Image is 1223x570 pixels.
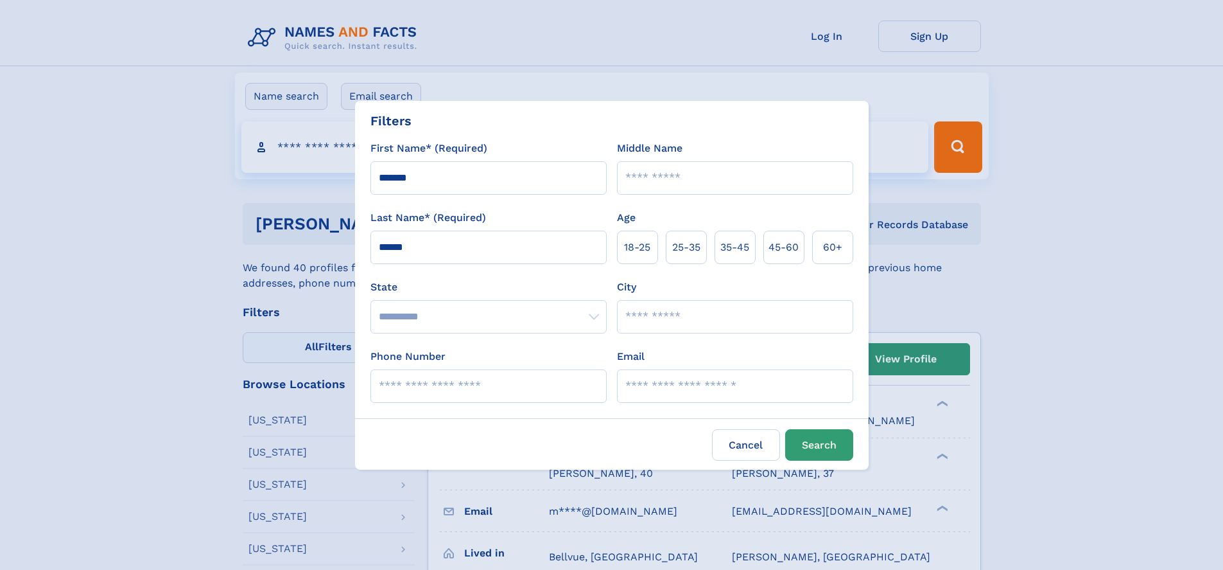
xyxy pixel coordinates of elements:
[370,111,412,130] div: Filters
[823,240,842,255] span: 60+
[624,240,650,255] span: 18‑25
[720,240,749,255] span: 35‑45
[785,429,853,461] button: Search
[712,429,780,461] label: Cancel
[370,280,607,295] label: State
[370,210,486,226] label: Last Name* (Required)
[617,141,682,156] label: Middle Name
[617,280,636,295] label: City
[370,349,446,364] label: Phone Number
[617,349,645,364] label: Email
[672,240,700,255] span: 25‑35
[768,240,799,255] span: 45‑60
[370,141,487,156] label: First Name* (Required)
[617,210,636,226] label: Age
